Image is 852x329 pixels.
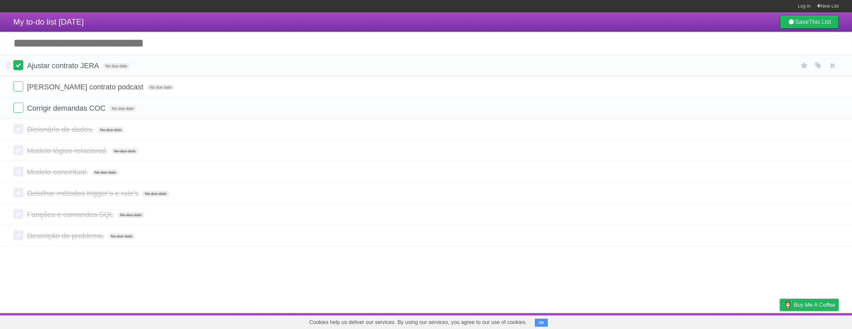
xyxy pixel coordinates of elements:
[809,19,831,25] b: This List
[13,230,23,240] label: Done
[27,104,107,112] span: Corrigir demandas COC
[13,188,23,198] label: Done
[535,319,548,327] button: OK
[147,84,174,90] span: No due date
[27,210,115,219] span: Funções e comandos SQL
[13,60,23,70] label: Done
[13,209,23,219] label: Done
[13,17,84,26] span: My to-do list [DATE]
[27,61,101,70] span: Ajustar contrato JERA
[92,169,119,175] span: No due date
[798,60,811,71] label: Star task
[691,315,705,327] a: About
[783,299,792,310] img: Buy me a coffee
[27,147,109,155] span: Modelo lógico relacional.
[13,145,23,155] label: Done
[27,168,90,176] span: Modelo conceitual.
[142,191,169,197] span: No due date
[794,299,835,311] span: Buy me a coffee
[303,316,533,329] span: Cookies help us deliver our services. By using our services, you agree to our use of cookies.
[27,232,106,240] span: Descrição do problema.
[780,15,839,29] a: SaveThis List
[13,103,23,113] label: Done
[27,83,145,91] span: [PERSON_NAME] contrato podcast
[117,212,144,218] span: No due date
[27,125,96,134] span: Dicionário de dados.
[13,81,23,91] label: Done
[103,63,130,69] span: No due date
[108,233,135,239] span: No due date
[771,315,788,327] a: Privacy
[797,315,839,327] a: Suggest a feature
[98,127,124,133] span: No due date
[27,189,140,197] span: Detalhar métodos trigger’s e rule’s
[13,124,23,134] label: Done
[780,299,839,311] a: Buy me a coffee
[13,166,23,176] label: Done
[713,315,740,327] a: Developers
[111,148,138,154] span: No due date
[109,106,136,112] span: No due date
[748,315,763,327] a: Terms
